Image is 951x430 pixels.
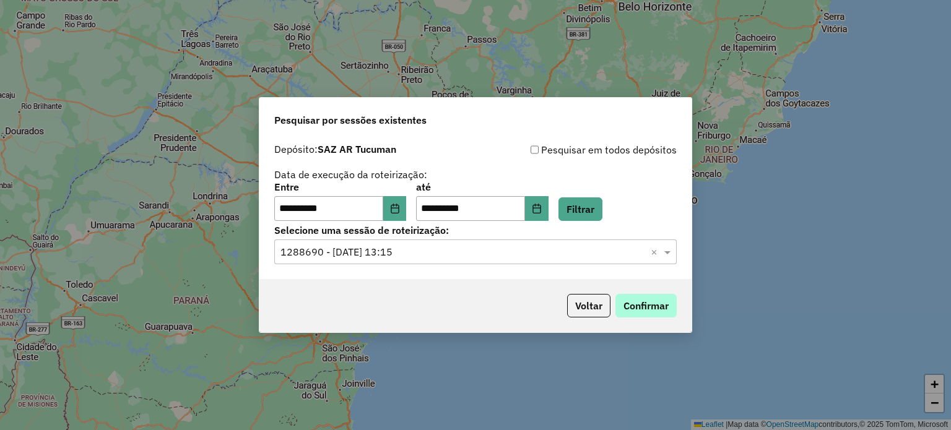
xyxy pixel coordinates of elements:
[274,113,427,127] span: Pesquisar por sessões existentes
[274,223,677,238] label: Selecione uma sessão de roteirização:
[475,142,677,157] div: Pesquisar em todos depósitos
[274,142,396,157] label: Depósito:
[416,179,548,194] label: até
[383,196,407,221] button: Choose Date
[567,294,610,317] button: Voltar
[274,167,427,182] label: Data de execução da roteirização:
[274,179,406,194] label: Entre
[651,244,661,259] span: Clear all
[318,143,396,155] strong: SAZ AR Tucuman
[615,294,677,317] button: Confirmar
[558,197,602,221] button: Filtrar
[525,196,549,221] button: Choose Date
